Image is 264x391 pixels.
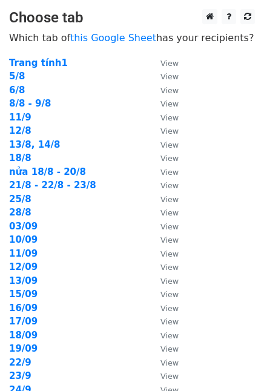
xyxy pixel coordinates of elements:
[148,275,179,286] a: View
[9,289,38,300] a: 15/09
[148,71,179,82] a: View
[9,71,25,82] a: 5/8
[148,261,179,272] a: View
[160,263,179,272] small: View
[9,57,68,68] a: Trang tính1
[160,208,179,217] small: View
[160,140,179,149] small: View
[148,112,179,123] a: View
[160,358,179,367] small: View
[160,168,179,177] small: View
[160,290,179,299] small: View
[148,289,179,300] a: View
[9,207,31,218] a: 28/8
[9,180,96,191] a: 21/8 - 22/8 - 23/8
[148,316,179,327] a: View
[148,166,179,177] a: View
[148,234,179,245] a: View
[9,112,31,123] a: 11/9
[160,181,179,190] small: View
[160,72,179,81] small: View
[9,303,38,314] a: 16/09
[148,221,179,232] a: View
[9,357,31,368] a: 22/9
[9,261,38,272] a: 12/09
[9,9,255,27] h3: Choose tab
[9,234,38,245] a: 10/09
[160,331,179,340] small: View
[9,31,255,44] p: Which tab of has your recipients?
[9,330,38,341] a: 18/09
[9,275,38,286] a: 13/09
[70,32,156,44] a: this Google Sheet
[9,153,31,163] a: 18/8
[160,154,179,163] small: View
[148,343,179,354] a: View
[160,235,179,245] small: View
[160,113,179,122] small: View
[160,277,179,286] small: View
[160,304,179,313] small: View
[9,194,31,205] a: 25/8
[148,125,179,136] a: View
[160,222,179,231] small: View
[9,139,61,150] a: 13/8, 14/8
[148,85,179,96] a: View
[9,316,38,327] a: 17/09
[148,153,179,163] a: View
[9,85,25,96] a: 6/8
[160,344,179,353] small: View
[148,180,179,191] a: View
[160,99,179,108] small: View
[148,98,179,109] a: View
[148,139,179,150] a: View
[160,195,179,204] small: View
[9,98,51,109] a: 8/8 - 9/8
[148,57,179,68] a: View
[9,166,86,177] a: nửa 18/8 - 20/8
[9,370,31,381] a: 23/9
[160,317,179,326] small: View
[9,248,38,259] a: 11/09
[148,330,179,341] a: View
[148,370,179,381] a: View
[148,357,179,368] a: View
[160,59,179,68] small: View
[9,343,38,354] a: 19/09
[160,126,179,136] small: View
[148,248,179,259] a: View
[148,207,179,218] a: View
[160,372,179,381] small: View
[160,249,179,258] small: View
[148,303,179,314] a: View
[148,194,179,205] a: View
[9,221,38,232] a: 03/09
[160,86,179,95] small: View
[9,125,31,136] a: 12/8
